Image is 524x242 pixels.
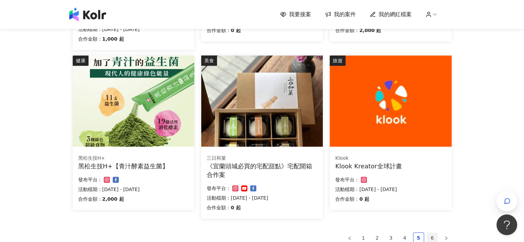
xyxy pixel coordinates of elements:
div: 旅遊 [330,55,346,66]
div: 三日和菓 [207,155,317,162]
div: 美食 [201,55,217,66]
span: left [348,236,352,240]
p: 合作金額： [207,203,231,212]
span: 我要接案 [289,11,311,18]
p: 0 起 [359,195,369,203]
img: logo [69,8,106,21]
p: 2,000 起 [102,195,124,203]
div: Klook [335,155,446,162]
a: 我的案件 [325,11,356,18]
div: 健康 [73,55,89,66]
span: 我的網紅檔案 [379,11,412,18]
p: 1,000 起 [102,35,124,43]
span: 我的案件 [334,11,356,18]
p: 活動檔期：[DATE] - [DATE] [78,25,189,33]
img: 青汁酵素益生菌 [73,55,194,147]
p: 合作金額： [78,195,102,203]
p: 發布平台： [78,176,102,184]
p: 合作金額： [335,195,359,203]
p: 活動檔期：[DATE] - [DATE] [335,185,446,193]
div: 《宜蘭頭城必買的宅配甜點》宅配開箱合作案 [207,162,317,179]
p: 活動檔期：[DATE] - [DATE] [207,194,317,202]
span: right [444,236,448,240]
div: 黑松生技H+【青汁酵素益生菌】 [78,162,189,170]
p: 合作金額： [207,26,231,34]
div: 黑松生技H+ [78,155,189,162]
a: 我要接案 [280,11,311,18]
iframe: Help Scout Beacon - Open [496,214,517,235]
p: 2,000 起 [359,26,381,34]
p: 0 起 [231,26,241,34]
p: 發布平台： [207,184,231,192]
img: Klook Kreator全球計畫 [330,55,451,147]
p: 活動檔期：[DATE] - [DATE] [78,185,189,193]
div: Klook Kreator全球計畫 [335,162,446,170]
a: 我的網紅檔案 [370,11,412,18]
p: 0 起 [231,203,241,212]
img: 《宜蘭頭城必買的宅配甜點》宅配開箱合作案 [201,55,323,147]
p: 合作金額： [78,35,102,43]
p: 合作金額： [335,26,359,34]
p: 發布平台： [335,176,359,184]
